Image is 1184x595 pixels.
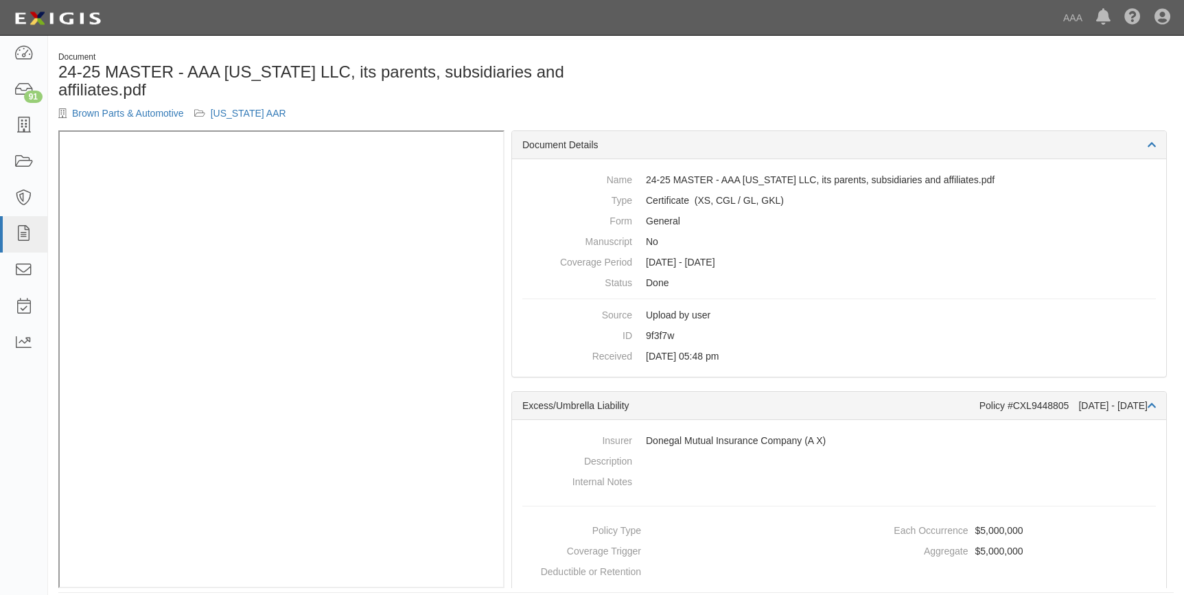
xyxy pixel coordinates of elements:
[24,91,43,103] div: 91
[518,541,641,558] dt: Coverage Trigger
[522,451,632,468] dt: Description
[522,305,1156,325] dd: Upload by user
[845,520,1161,541] dd: $5,000,000
[522,325,1156,346] dd: 9f3f7w
[1056,4,1089,32] a: AAA
[72,108,184,119] a: Brown Parts & Automotive
[518,520,641,537] dt: Policy Type
[979,399,1156,412] div: Policy #CXL9448805 [DATE] - [DATE]
[522,170,632,187] dt: Name
[522,325,632,342] dt: ID
[522,170,1156,190] dd: 24-25 MASTER - AAA [US_STATE] LLC, its parents, subsidiaries and affiliates.pdf
[518,561,641,579] dt: Deductible or Retention
[58,51,606,63] div: Document
[522,231,1156,252] dd: No
[522,272,1156,293] dd: Done
[522,346,632,363] dt: Received
[211,108,286,119] a: [US_STATE] AAR
[522,305,632,322] dt: Source
[522,211,632,228] dt: Form
[845,520,968,537] dt: Each Occurrence
[522,190,1156,211] dd: Excess/Umbrella Liability Commercial General Liability / Garage Liability Garage Keepers Liability
[522,346,1156,366] dd: [DATE] 05:48 pm
[522,252,632,269] dt: Coverage Period
[10,6,105,31] img: logo-5460c22ac91f19d4615b14bd174203de0afe785f0fc80cf4dbbc73dc1793850b.png
[845,541,1161,561] dd: $5,000,000
[522,190,632,207] dt: Type
[522,252,1156,272] dd: [DATE] - [DATE]
[522,430,632,447] dt: Insurer
[845,541,968,558] dt: Aggregate
[512,131,1166,159] div: Document Details
[522,430,1156,451] dd: Donegal Mutual Insurance Company (A X)
[1124,10,1141,26] i: Help Center - Complianz
[522,211,1156,231] dd: General
[522,399,979,412] div: Excess/Umbrella Liability
[522,272,632,290] dt: Status
[522,231,632,248] dt: Manuscript
[58,63,606,100] h1: 24-25 MASTER - AAA [US_STATE] LLC, its parents, subsidiaries and affiliates.pdf
[522,471,632,489] dt: Internal Notes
